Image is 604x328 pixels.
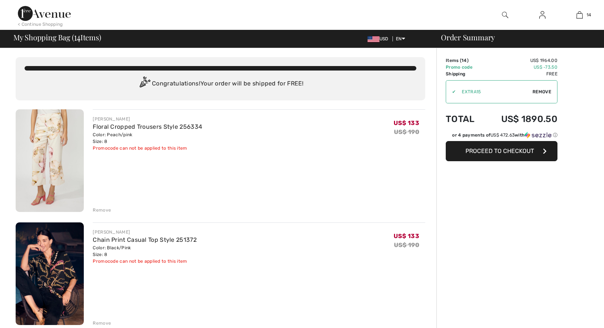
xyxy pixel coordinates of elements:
div: or 4 payments ofUS$ 472.63withSezzle Click to learn more about Sezzle [446,132,557,141]
span: USD [368,36,391,41]
div: < Continue Shopping [18,21,63,28]
div: Color: Black/Pink Size: 8 [93,244,197,258]
span: 14 [586,12,591,18]
span: Remove [533,88,551,95]
td: Total [446,106,484,132]
a: Sign In [533,10,551,20]
td: US$ -73.50 [484,64,557,71]
span: Proceed to Checkout [465,147,534,154]
img: search the website [502,10,508,19]
div: Remove [93,320,111,327]
span: US$ 133 [394,232,419,240]
div: Promocode can not be applied to this item [93,145,202,151]
div: [PERSON_NAME] [93,116,202,122]
span: 14 [461,58,467,63]
td: Promo code [446,64,484,71]
span: 14 [74,32,80,41]
span: US$ 133 [394,119,419,126]
a: Floral Cropped Trousers Style 256334 [93,123,202,130]
a: Chain Print Casual Top Style 251372 [93,236,197,243]
a: 14 [561,10,598,19]
img: Sezzle [525,132,551,138]
span: EN [396,36,405,41]
td: Shipping [446,71,484,77]
div: Remove [93,207,111,213]
td: US$ 1890.50 [484,106,557,132]
img: Chain Print Casual Top Style 251372 [16,222,84,325]
button: Proceed to Checkout [446,141,557,161]
div: Order Summary [432,34,600,41]
img: Congratulation2.svg [137,76,152,91]
s: US$ 190 [394,128,419,135]
div: ✔ [446,88,456,95]
td: Free [484,71,557,77]
img: Floral Cropped Trousers Style 256334 [16,109,84,212]
img: My Bag [576,10,583,19]
div: Color: Peach/pink Size: 8 [93,131,202,145]
td: Items ( ) [446,57,484,64]
div: Congratulations! Your order will be shipped for FREE! [25,76,416,91]
img: My Info [539,10,546,19]
td: US$ 1964.00 [484,57,557,64]
span: My Shopping Bag ( Items) [13,34,101,41]
div: Promocode can not be applied to this item [93,258,197,265]
span: US$ 472.63 [490,132,515,138]
img: US Dollar [368,36,379,42]
img: 1ère Avenue [18,6,71,21]
div: [PERSON_NAME] [93,229,197,235]
div: or 4 payments of with [452,132,557,138]
input: Promo code [456,81,533,103]
s: US$ 190 [394,241,419,249]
